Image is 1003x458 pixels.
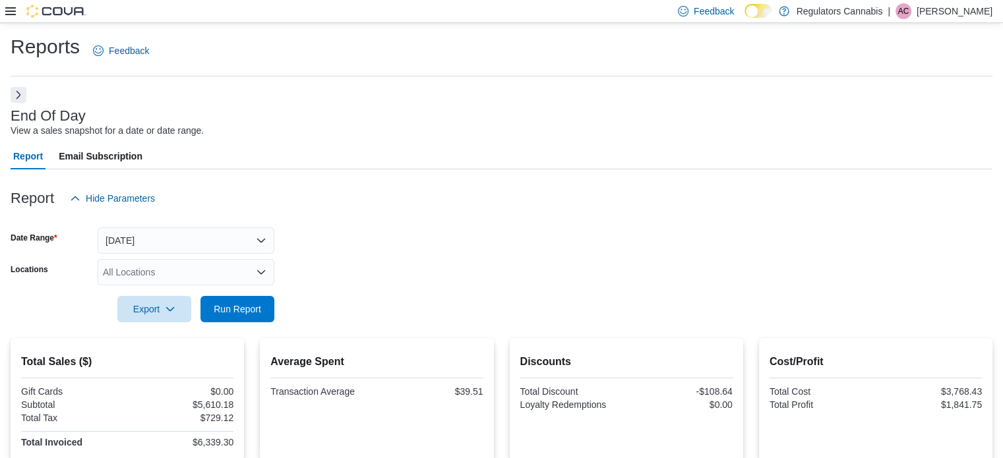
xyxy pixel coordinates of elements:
[13,143,43,169] span: Report
[130,437,233,447] div: $6,339.30
[200,296,274,322] button: Run Report
[86,192,155,205] span: Hide Parameters
[88,38,154,64] a: Feedback
[898,3,909,19] span: AC
[130,399,233,410] div: $5,610.18
[11,233,57,243] label: Date Range
[11,124,204,138] div: View a sales snapshot for a date or date range.
[21,437,82,447] strong: Total Invoiced
[520,399,624,410] div: Loyalty Redemptions
[629,399,733,410] div: $0.00
[888,3,890,19] p: |
[520,354,733,370] h2: Discounts
[11,87,26,103] button: Next
[11,264,48,275] label: Locations
[98,227,274,254] button: [DATE]
[896,3,911,19] div: Ashlee Campeau
[770,354,982,370] h2: Cost/Profit
[917,3,992,19] p: [PERSON_NAME]
[629,386,733,397] div: -$108.64
[26,5,86,18] img: Cova
[694,5,734,18] span: Feedback
[214,302,261,316] span: Run Report
[270,354,483,370] h2: Average Spent
[11,108,86,124] h3: End Of Day
[270,386,374,397] div: Transaction Average
[65,185,160,212] button: Hide Parameters
[59,143,142,169] span: Email Subscription
[21,399,125,410] div: Subtotal
[109,44,149,57] span: Feedback
[130,413,233,423] div: $729.12
[21,354,233,370] h2: Total Sales ($)
[745,4,772,18] input: Dark Mode
[770,399,873,410] div: Total Profit
[256,267,266,277] button: Open list of options
[770,386,873,397] div: Total Cost
[125,296,183,322] span: Export
[796,3,882,19] p: Regulators Cannabis
[11,190,54,206] h3: Report
[21,386,125,397] div: Gift Cards
[130,386,233,397] div: $0.00
[117,296,191,322] button: Export
[379,386,483,397] div: $39.51
[21,413,125,423] div: Total Tax
[520,386,624,397] div: Total Discount
[878,399,982,410] div: $1,841.75
[11,34,80,60] h1: Reports
[878,386,982,397] div: $3,768.43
